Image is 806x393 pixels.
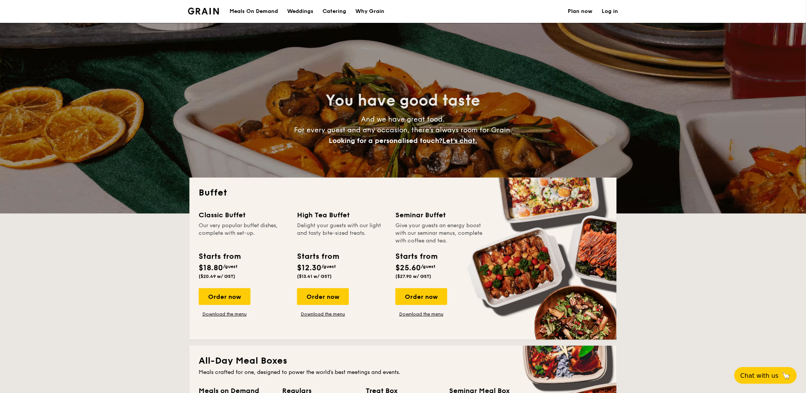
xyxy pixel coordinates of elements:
[740,372,779,379] span: Chat with us
[326,91,480,110] span: You have good taste
[395,311,447,317] a: Download the menu
[297,274,332,279] span: ($13.41 w/ GST)
[395,288,447,305] div: Order now
[395,210,485,220] div: Seminar Buffet
[443,136,477,145] span: Let's chat.
[199,311,250,317] a: Download the menu
[199,274,235,279] span: ($20.49 w/ GST)
[188,8,219,14] img: Grain
[199,251,240,262] div: Starts from
[188,8,219,14] a: Logotype
[199,263,223,273] span: $18.80
[199,355,607,367] h2: All-Day Meal Boxes
[395,263,421,273] span: $25.60
[297,288,349,305] div: Order now
[329,136,443,145] span: Looking for a personalised touch?
[297,251,339,262] div: Starts from
[294,115,512,145] span: And we have great food. For every guest and any occasion, there’s always room for Grain.
[395,274,431,279] span: ($27.90 w/ GST)
[321,264,336,269] span: /guest
[421,264,435,269] span: /guest
[199,222,288,245] div: Our very popular buffet dishes, complete with set-up.
[297,311,349,317] a: Download the menu
[199,210,288,220] div: Classic Buffet
[199,288,250,305] div: Order now
[395,251,437,262] div: Starts from
[223,264,238,269] span: /guest
[199,187,607,199] h2: Buffet
[734,367,797,384] button: Chat with us🦙
[782,371,791,380] span: 🦙
[395,222,485,245] div: Give your guests an energy boost with our seminar menus, complete with coffee and tea.
[297,210,386,220] div: High Tea Buffet
[297,222,386,245] div: Delight your guests with our light and tasty bite-sized treats.
[199,369,607,376] div: Meals crafted for one, designed to power the world's best meetings and events.
[297,263,321,273] span: $12.30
